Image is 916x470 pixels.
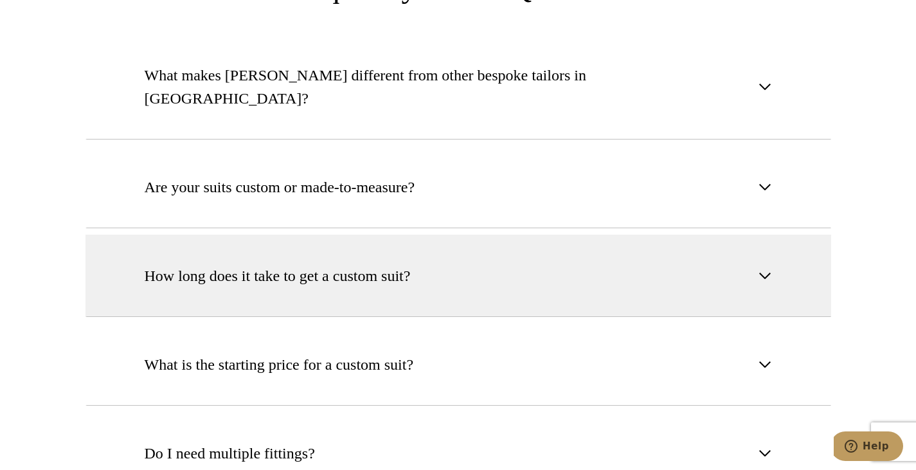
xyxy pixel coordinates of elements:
[145,64,751,110] span: What makes [PERSON_NAME] different from other bespoke tailors in [GEOGRAPHIC_DATA]?
[145,264,411,287] span: How long does it take to get a custom suit?
[145,442,315,465] span: Do I need multiple fittings?
[85,235,831,317] button: How long does it take to get a custom suit?
[85,34,831,140] button: What makes [PERSON_NAME] different from other bespoke tailors in [GEOGRAPHIC_DATA]?
[85,323,831,406] button: What is the starting price for a custom suit?
[145,176,415,199] span: Are your suits custom or made-to-measure?
[834,431,903,464] iframe: Opens a widget where you can chat to one of our agents
[85,146,831,228] button: Are your suits custom or made-to-measure?
[145,353,414,376] span: What is the starting price for a custom suit?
